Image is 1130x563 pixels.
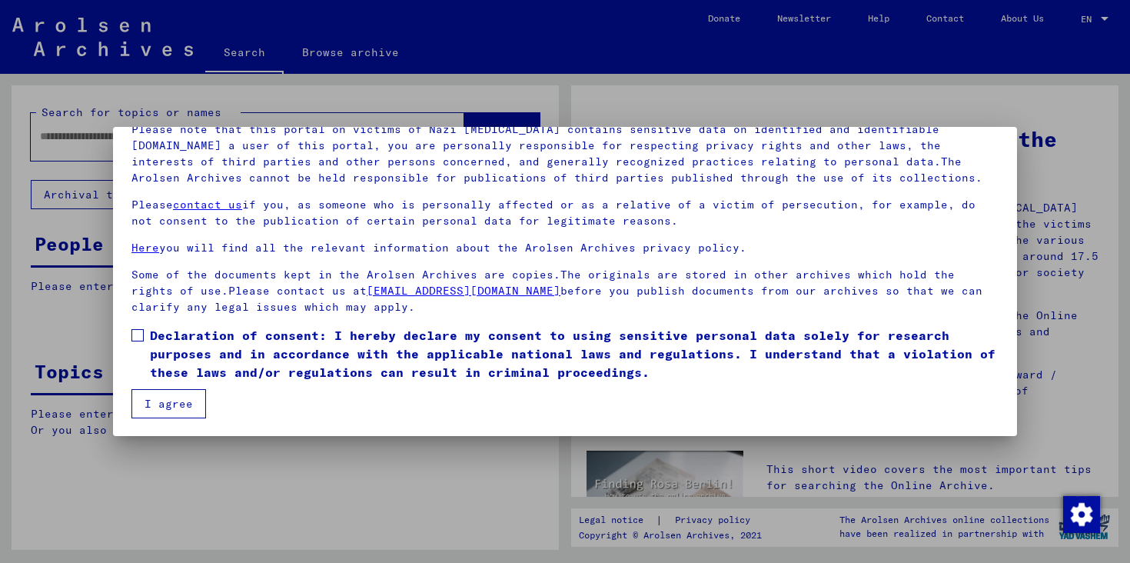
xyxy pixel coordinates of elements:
[131,122,999,186] p: Please note that this portal on victims of Nazi [MEDICAL_DATA] contains sensitive data on identif...
[367,284,560,298] a: [EMAIL_ADDRESS][DOMAIN_NAME]
[173,198,242,212] a: contact us
[131,197,999,229] p: Please if you, as someone who is personally affected or as a relative of a victim of persecution,...
[131,241,159,255] a: Here
[131,267,999,315] p: Some of the documents kept in the Arolsen Archives are copies.The originals are stored in other a...
[150,326,999,381] span: Declaration of consent: I hereby declare my consent to using sensitive personal data solely for r...
[131,389,206,418] button: I agree
[1063,496,1100,533] img: Change consent
[131,240,999,256] p: you will find all the relevant information about the Arolsen Archives privacy policy.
